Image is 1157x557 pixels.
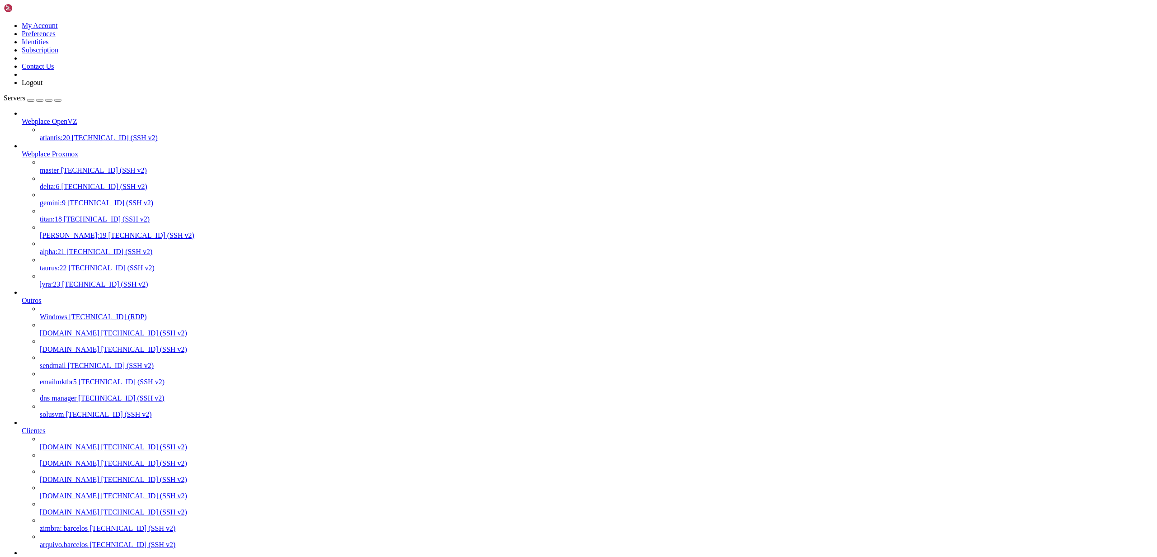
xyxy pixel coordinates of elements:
li: titan:18 [TECHNICAL_ID] (SSH v2) [40,207,1153,223]
a: dns manager [TECHNICAL_ID] (SSH v2) [40,394,1153,402]
a: Servers [4,94,61,102]
span: [DOMAIN_NAME] [40,459,99,467]
a: Identities [22,38,49,46]
span: [TECHNICAL_ID] (SSH v2) [101,459,187,467]
a: [DOMAIN_NAME] [TECHNICAL_ID] (SSH v2) [40,443,1153,451]
span: taurus:22 [40,264,67,272]
li: taurus:22 [TECHNICAL_ID] (SSH v2) [40,256,1153,272]
li: [DOMAIN_NAME] [TECHNICAL_ID] (SSH v2) [40,435,1153,451]
a: titan:18 [TECHNICAL_ID] (SSH v2) [40,215,1153,223]
span: emailmktbr5 [40,378,77,386]
a: My Account [22,22,58,29]
span: solusvm [40,411,64,418]
span: [TECHNICAL_ID] (SSH v2) [72,134,158,142]
a: Preferences [22,30,56,38]
li: [DOMAIN_NAME] [TECHNICAL_ID] (SSH v2) [40,500,1153,516]
a: Windows [TECHNICAL_ID] (RDP) [40,313,1153,321]
span: lyra:23 [40,280,60,288]
li: [DOMAIN_NAME] [TECHNICAL_ID] (SSH v2) [40,451,1153,467]
a: Webplace Proxmox [22,150,1153,158]
span: [TECHNICAL_ID] (SSH v2) [89,524,175,532]
span: Outros [22,297,42,304]
a: atlantis:20 [TECHNICAL_ID] (SSH v2) [40,134,1153,142]
span: dns manager [40,394,76,402]
span: gemini:9 [40,199,66,207]
span: [DOMAIN_NAME] [40,476,99,483]
li: [DOMAIN_NAME] [TECHNICAL_ID] (SSH v2) [40,467,1153,484]
a: Clientes [22,427,1153,435]
a: [DOMAIN_NAME] [TECHNICAL_ID] (SSH v2) [40,345,1153,354]
li: Outros [22,288,1153,419]
span: [TECHNICAL_ID] (SSH v2) [79,378,165,386]
a: solusvm [TECHNICAL_ID] (SSH v2) [40,411,1153,419]
a: Logout [22,79,42,86]
a: [DOMAIN_NAME] [TECHNICAL_ID] (SSH v2) [40,508,1153,516]
span: [DOMAIN_NAME] [40,329,99,337]
span: [TECHNICAL_ID] (SSH v2) [62,280,148,288]
a: Contact Us [22,62,54,70]
span: [TECHNICAL_ID] (SSH v2) [67,199,153,207]
span: [DOMAIN_NAME] [40,492,99,500]
span: [TECHNICAL_ID] (SSH v2) [61,166,147,174]
span: [TECHNICAL_ID] (SSH v2) [69,264,155,272]
a: Outros [22,297,1153,305]
li: zimbra: barcelos [TECHNICAL_ID] (SSH v2) [40,516,1153,533]
span: [TECHNICAL_ID] (SSH v2) [68,362,154,369]
li: Clientes [22,419,1153,549]
li: dns manager [TECHNICAL_ID] (SSH v2) [40,386,1153,402]
span: arquivo.barcelos [40,541,88,548]
span: alpha:21 [40,248,65,255]
li: delta:6 [TECHNICAL_ID] (SSH v2) [40,175,1153,191]
span: [TECHNICAL_ID] (SSH v2) [101,508,187,516]
li: Webplace Proxmox [22,142,1153,288]
span: [TECHNICAL_ID] (SSH v2) [101,345,187,353]
a: arquivo.barcelos [TECHNICAL_ID] (SSH v2) [40,541,1153,549]
a: [DOMAIN_NAME] [TECHNICAL_ID] (SSH v2) [40,329,1153,337]
span: [DOMAIN_NAME] [40,508,99,516]
span: Servers [4,94,25,102]
a: master [TECHNICAL_ID] (SSH v2) [40,166,1153,175]
span: [DOMAIN_NAME] [40,443,99,451]
a: emailmktbr5 [TECHNICAL_ID] (SSH v2) [40,378,1153,386]
a: sendmail [TECHNICAL_ID] (SSH v2) [40,362,1153,370]
a: [DOMAIN_NAME] [TECHNICAL_ID] (SSH v2) [40,476,1153,484]
a: lyra:23 [TECHNICAL_ID] (SSH v2) [40,280,1153,288]
span: [TECHNICAL_ID] (SSH v2) [64,215,150,223]
span: Webplace OpenVZ [22,118,77,125]
li: Webplace OpenVZ [22,109,1153,142]
span: atlantis:20 [40,134,70,142]
li: [DOMAIN_NAME] [TECHNICAL_ID] (SSH v2) [40,337,1153,354]
span: [TECHNICAL_ID] (SSH v2) [78,394,164,402]
span: [PERSON_NAME]:19 [40,231,107,239]
li: master [TECHNICAL_ID] (SSH v2) [40,158,1153,175]
li: solusvm [TECHNICAL_ID] (SSH v2) [40,402,1153,419]
li: lyra:23 [TECHNICAL_ID] (SSH v2) [40,272,1153,288]
li: atlantis:20 [TECHNICAL_ID] (SSH v2) [40,126,1153,142]
a: [PERSON_NAME]:19 [TECHNICAL_ID] (SSH v2) [40,231,1153,240]
span: [TECHNICAL_ID] (SSH v2) [101,476,187,483]
span: delta:6 [40,183,60,190]
li: [PERSON_NAME]:19 [TECHNICAL_ID] (SSH v2) [40,223,1153,240]
a: Subscription [22,46,58,54]
a: delta:6 [TECHNICAL_ID] (SSH v2) [40,183,1153,191]
span: [TECHNICAL_ID] (RDP) [69,313,147,321]
li: Windows [TECHNICAL_ID] (RDP) [40,305,1153,321]
li: sendmail [TECHNICAL_ID] (SSH v2) [40,354,1153,370]
a: Webplace OpenVZ [22,118,1153,126]
span: [TECHNICAL_ID] (SSH v2) [61,183,147,190]
li: arquivo.barcelos [TECHNICAL_ID] (SSH v2) [40,533,1153,549]
li: [DOMAIN_NAME] [TECHNICAL_ID] (SSH v2) [40,484,1153,500]
li: emailmktbr5 [TECHNICAL_ID] (SSH v2) [40,370,1153,386]
span: zimbra: barcelos [40,524,88,532]
span: [TECHNICAL_ID] (SSH v2) [66,411,151,418]
a: taurus:22 [TECHNICAL_ID] (SSH v2) [40,264,1153,272]
span: sendmail [40,362,66,369]
span: [TECHNICAL_ID] (SSH v2) [101,492,187,500]
span: [TECHNICAL_ID] (SSH v2) [89,541,175,548]
a: [DOMAIN_NAME] [TECHNICAL_ID] (SSH v2) [40,492,1153,500]
span: [TECHNICAL_ID] (SSH v2) [66,248,152,255]
a: alpha:21 [TECHNICAL_ID] (SSH v2) [40,248,1153,256]
a: [DOMAIN_NAME] [TECHNICAL_ID] (SSH v2) [40,459,1153,467]
li: gemini:9 [TECHNICAL_ID] (SSH v2) [40,191,1153,207]
span: [TECHNICAL_ID] (SSH v2) [108,231,194,239]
